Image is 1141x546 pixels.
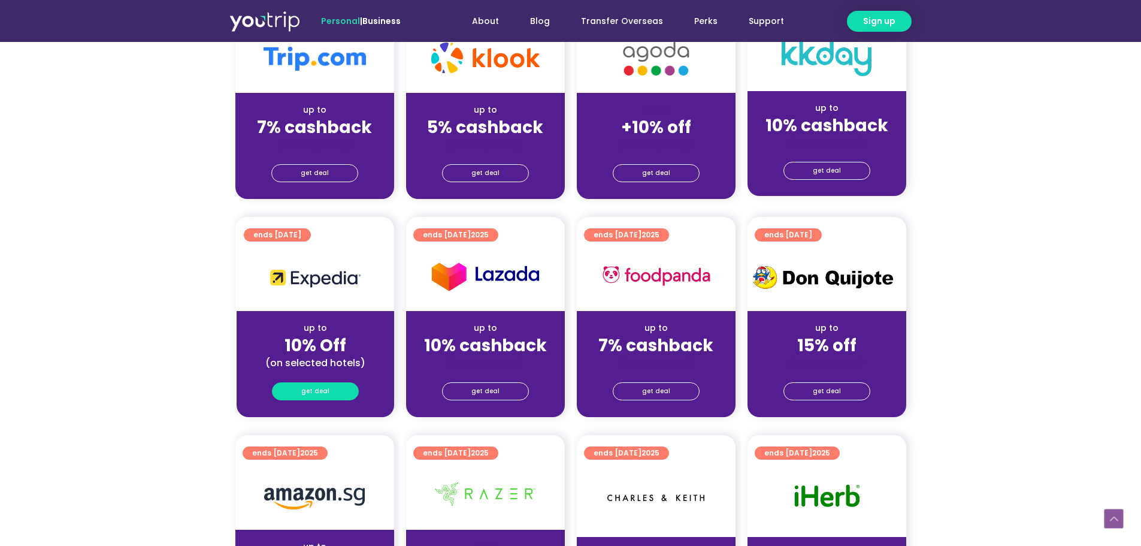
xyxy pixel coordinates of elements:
[471,165,500,182] span: get deal
[641,448,659,458] span: 2025
[584,228,669,242] a: ends [DATE]2025
[416,104,555,116] div: up to
[442,382,529,400] a: get deal
[416,357,555,369] div: (for stays only)
[755,228,822,242] a: ends [DATE]
[863,15,895,28] span: Sign up
[783,162,870,180] a: get deal
[252,447,318,460] span: ends [DATE]
[301,383,329,400] span: get deal
[641,230,659,240] span: 2025
[456,10,514,32] a: About
[423,447,489,460] span: ends [DATE]
[271,164,358,182] a: get deal
[244,228,311,242] a: ends [DATE]
[285,334,346,357] strong: 10% Off
[613,164,700,182] a: get deal
[257,116,372,139] strong: 7% cashback
[783,382,870,400] a: get deal
[847,11,912,32] a: Sign up
[433,10,800,32] nav: Menu
[471,448,489,458] span: 2025
[755,447,840,460] a: ends [DATE]2025
[245,104,385,116] div: up to
[586,322,726,334] div: up to
[253,228,301,242] span: ends [DATE]
[442,164,529,182] a: get deal
[812,448,830,458] span: 2025
[645,104,667,116] span: up to
[565,10,679,32] a: Transfer Overseas
[598,334,713,357] strong: 7% cashback
[642,383,670,400] span: get deal
[514,10,565,32] a: Blog
[764,447,830,460] span: ends [DATE]
[765,114,888,137] strong: 10% cashback
[424,334,547,357] strong: 10% cashback
[321,15,360,27] span: Personal
[427,116,543,139] strong: 5% cashback
[764,228,812,242] span: ends [DATE]
[642,165,670,182] span: get deal
[245,138,385,151] div: (for stays only)
[301,165,329,182] span: get deal
[416,322,555,334] div: up to
[300,448,318,458] span: 2025
[246,322,385,334] div: up to
[584,447,669,460] a: ends [DATE]2025
[733,10,800,32] a: Support
[471,383,500,400] span: get deal
[621,116,691,139] strong: +10% off
[679,10,733,32] a: Perks
[272,382,359,400] a: get deal
[813,383,841,400] span: get deal
[413,228,498,242] a: ends [DATE]2025
[321,15,401,27] span: |
[246,357,385,369] div: (on selected hotels)
[471,230,489,240] span: 2025
[594,447,659,460] span: ends [DATE]
[797,334,856,357] strong: 15% off
[243,447,328,460] a: ends [DATE]2025
[362,15,401,27] a: Business
[594,228,659,242] span: ends [DATE]
[757,322,897,334] div: up to
[757,137,897,149] div: (for stays only)
[586,357,726,369] div: (for stays only)
[613,382,700,400] a: get deal
[423,228,489,242] span: ends [DATE]
[757,357,897,369] div: (for stays only)
[586,138,726,151] div: (for stays only)
[413,447,498,460] a: ends [DATE]2025
[416,138,555,151] div: (for stays only)
[757,102,897,114] div: up to
[813,162,841,179] span: get deal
